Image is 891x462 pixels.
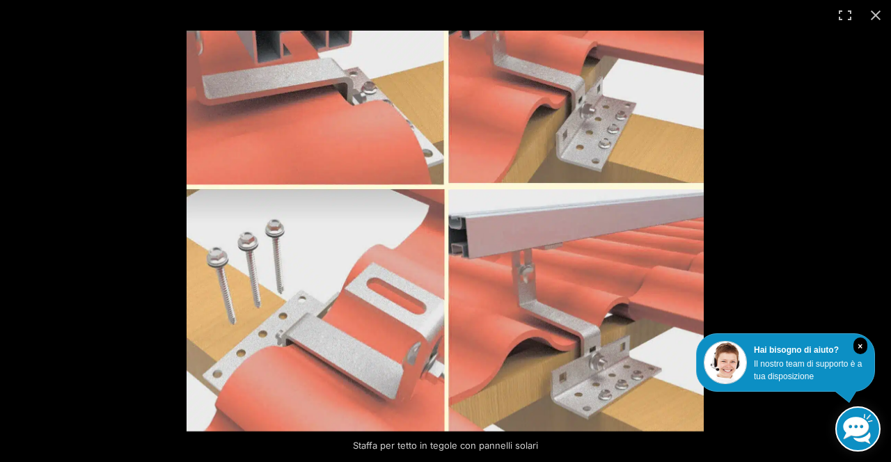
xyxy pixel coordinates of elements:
font: Hai bisogno di aiuto? [754,345,839,355]
font: × [858,342,862,351]
img: Solarpaneele-Ziegeldach.webp [187,31,704,431]
font: Il nostro team di supporto è a tua disposizione [754,359,862,381]
font: Staffa per tetto in tegole con pannelli solari [353,440,538,451]
img: Assistenza clienti [704,341,747,384]
i: Vicino [853,337,867,354]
